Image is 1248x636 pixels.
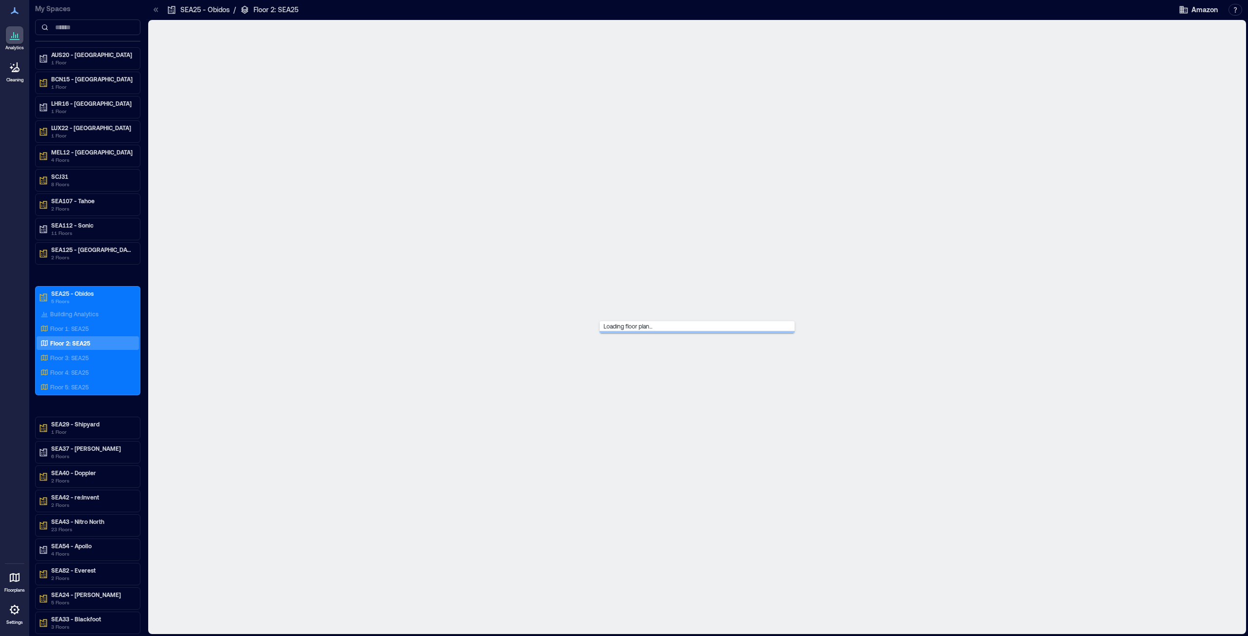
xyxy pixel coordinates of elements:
[51,124,133,132] p: LUX22 - [GEOGRAPHIC_DATA]
[51,477,133,484] p: 2 Floors
[51,246,133,253] p: SEA125 - [GEOGRAPHIC_DATA]
[50,339,90,347] p: Floor 2: SEA25
[51,469,133,477] p: SEA40 - Doppler
[51,99,133,107] p: LHR16 - [GEOGRAPHIC_DATA]
[1191,5,1218,15] span: Amazon
[2,23,27,54] a: Analytics
[5,45,24,51] p: Analytics
[51,550,133,558] p: 4 Floors
[51,107,133,115] p: 1 Floor
[51,156,133,164] p: 4 Floors
[51,253,133,261] p: 2 Floors
[51,148,133,156] p: MEL12 - [GEOGRAPHIC_DATA]
[51,51,133,58] p: AUS20 - [GEOGRAPHIC_DATA]
[3,598,26,628] a: Settings
[234,5,236,15] p: /
[51,591,133,598] p: SEA24 - [PERSON_NAME]
[51,501,133,509] p: 2 Floors
[1176,2,1221,18] button: Amazon
[2,56,27,86] a: Cleaning
[51,598,133,606] p: 5 Floors
[51,83,133,91] p: 1 Floor
[51,444,133,452] p: SEA37 - [PERSON_NAME]
[180,5,230,15] p: SEA25 - Obidos
[51,493,133,501] p: SEA42 - re:Invent
[51,542,133,550] p: SEA54 - Apollo
[51,615,133,623] p: SEA33 - Blackfoot
[51,297,133,305] p: 5 Floors
[51,623,133,631] p: 3 Floors
[4,587,25,593] p: Floorplans
[50,354,89,362] p: Floor 3: SEA25
[35,4,140,14] p: My Spaces
[6,77,23,83] p: Cleaning
[51,518,133,525] p: SEA43 - Nitro North
[51,428,133,436] p: 1 Floor
[51,574,133,582] p: 2 Floors
[253,5,298,15] p: Floor 2: SEA25
[51,180,133,188] p: 8 Floors
[51,420,133,428] p: SEA29 - Shipyard
[1,566,28,596] a: Floorplans
[51,58,133,66] p: 1 Floor
[51,289,133,297] p: SEA25 - Obidos
[600,319,656,333] span: Loading floor plan...
[50,310,98,318] p: Building Analytics
[51,132,133,139] p: 1 Floor
[51,173,133,180] p: SCJ31
[51,452,133,460] p: 6 Floors
[6,619,23,625] p: Settings
[51,75,133,83] p: BCN15 - [GEOGRAPHIC_DATA]
[50,383,89,391] p: Floor 5: SEA25
[51,566,133,574] p: SEA82 - Everest
[50,325,89,332] p: Floor 1: SEA25
[50,368,89,376] p: Floor 4: SEA25
[51,221,133,229] p: SEA112 - Sonic
[51,197,133,205] p: SEA107 - Tahoe
[51,229,133,237] p: 11 Floors
[51,525,133,533] p: 23 Floors
[51,205,133,212] p: 2 Floors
